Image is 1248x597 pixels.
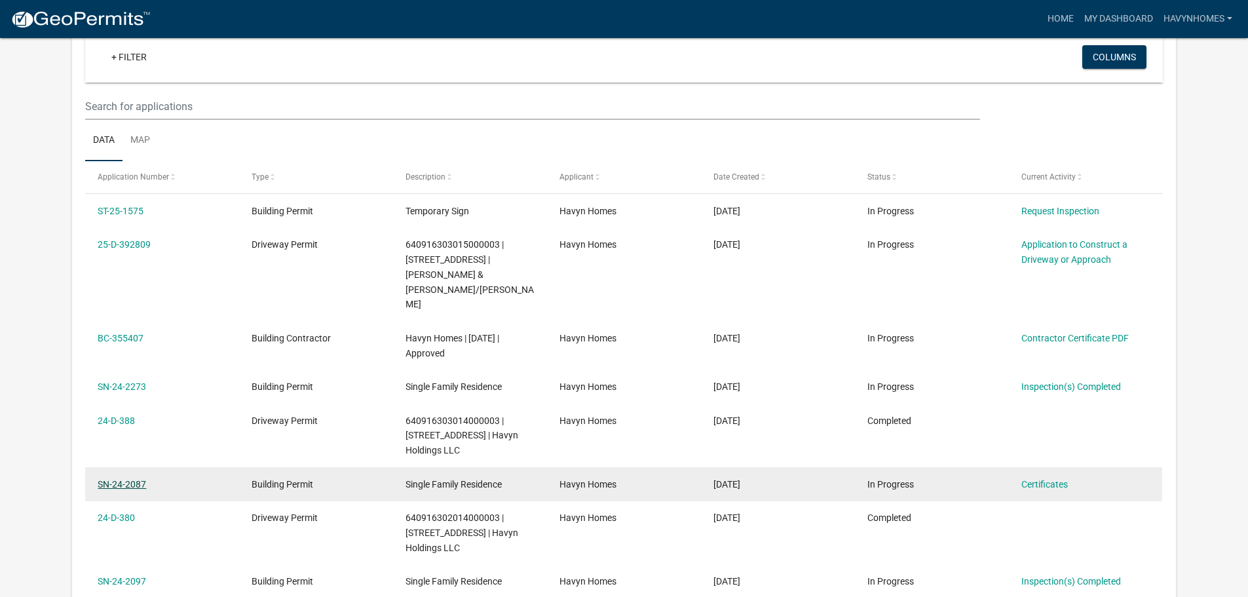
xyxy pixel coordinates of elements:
span: In Progress [867,479,914,490]
a: BC-355407 [98,333,143,343]
span: Havyn Homes [559,206,616,216]
span: Driveway Permit [252,415,318,426]
span: 640916303014000003 | 306 Apple Grove Ln | Havyn Holdings LLC [406,415,518,456]
span: Havyn Homes [559,239,616,250]
a: Request Inspection [1021,206,1099,216]
a: Certificates [1021,479,1068,490]
span: Completed [867,415,911,426]
span: Applicant [559,172,594,182]
a: SN-24-2087 [98,479,146,490]
span: 11/20/2024 [713,415,740,426]
a: 25-D-392809 [98,239,151,250]
a: Data [85,120,123,162]
a: SN-24-2097 [98,576,146,587]
span: In Progress [867,381,914,392]
span: 08/21/2025 [713,206,740,216]
span: 10/18/2024 [713,479,740,490]
span: 10/18/2024 [713,512,740,523]
span: Driveway Permit [252,239,318,250]
span: Building Permit [252,576,313,587]
span: In Progress [867,206,914,216]
datatable-header-cell: Applicant [547,161,701,193]
span: Single Family Residence [406,381,502,392]
span: Havyn Homes [559,512,616,523]
span: Havyn Homes [559,333,616,343]
span: Havyn Homes [559,479,616,490]
span: Building Permit [252,206,313,216]
span: 11/20/2024 [713,381,740,392]
span: Building Contractor [252,333,331,343]
a: 24-D-380 [98,512,135,523]
a: Inspection(s) Completed [1021,381,1121,392]
datatable-header-cell: Type [239,161,393,193]
span: In Progress [867,239,914,250]
span: Havyn Homes [559,415,616,426]
datatable-header-cell: Date Created [701,161,855,193]
span: Date Created [713,172,759,182]
a: 24-D-388 [98,415,135,426]
datatable-header-cell: Current Activity [1008,161,1162,193]
a: Contractor Certificate PDF [1021,333,1129,343]
span: Status [867,172,890,182]
a: SN-24-2273 [98,381,146,392]
span: Havyn Homes [559,381,616,392]
datatable-header-cell: Status [854,161,1008,193]
datatable-header-cell: Description [393,161,547,193]
span: Completed [867,512,911,523]
span: 10/17/2024 [713,576,740,587]
button: Columns [1082,45,1146,69]
a: + Filter [101,45,157,69]
a: Home [1042,7,1079,31]
span: Havyn Homes [559,576,616,587]
a: Application to Construct a Driveway or Approach [1021,239,1127,265]
span: In Progress [867,576,914,587]
span: In Progress [867,333,914,343]
span: Temporary Sign [406,206,469,216]
datatable-header-cell: Application Number [85,161,239,193]
span: Application Number [98,172,169,182]
span: Building Permit [252,479,313,490]
a: My Dashboard [1079,7,1158,31]
span: 640916302014000003 | 305 Apple Grove Ln | Havyn Holdings LLC [406,512,518,553]
span: Single Family Residence [406,576,502,587]
span: Current Activity [1021,172,1076,182]
span: 12/31/2024 [713,333,740,343]
span: 03/21/2025 [713,239,740,250]
span: Havyn Homes | 01/01/2025 | Approved [406,333,499,358]
span: Building Permit [252,381,313,392]
span: 640916303015000003 | 308 Apple Grove Ln | Mohoi Jason & Tominov Michelle/JT [406,239,534,309]
span: Type [252,172,269,182]
a: Inspection(s) Completed [1021,576,1121,587]
span: Description [406,172,445,182]
a: Map [123,120,158,162]
span: Single Family Residence [406,479,502,490]
a: havynhomes [1158,7,1238,31]
a: ST-25-1575 [98,206,143,216]
input: Search for applications [85,93,979,120]
span: Driveway Permit [252,512,318,523]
